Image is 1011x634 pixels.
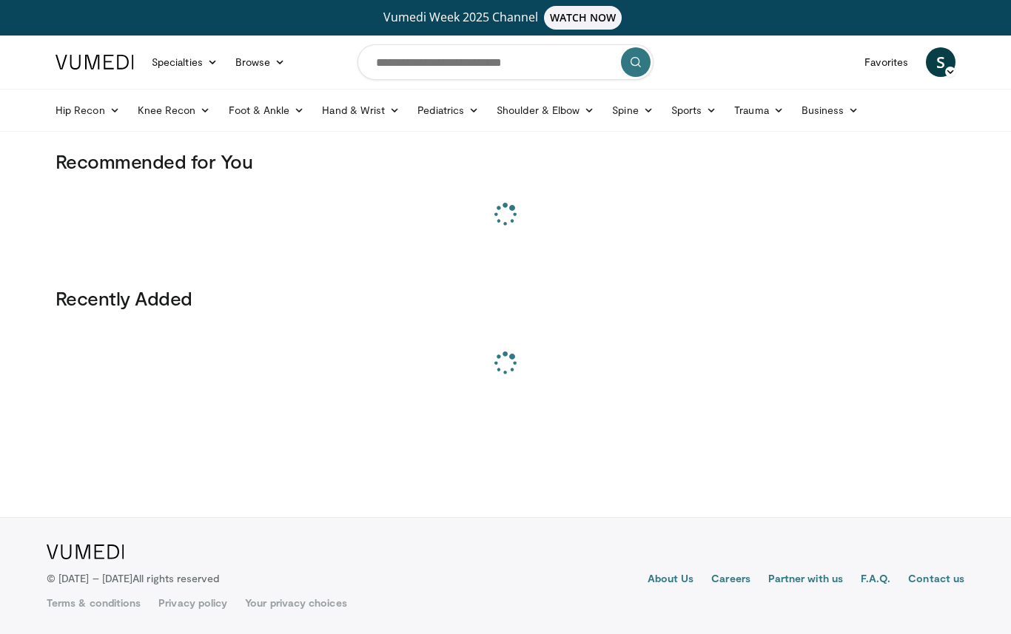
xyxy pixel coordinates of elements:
[47,571,220,586] p: © [DATE] – [DATE]
[56,149,955,173] h3: Recommended for You
[245,596,346,610] a: Your privacy choices
[544,6,622,30] span: WATCH NOW
[793,95,868,125] a: Business
[908,571,964,589] a: Contact us
[409,95,488,125] a: Pediatrics
[132,572,219,584] span: All rights reserved
[711,571,750,589] a: Careers
[47,596,141,610] a: Terms & conditions
[768,571,843,589] a: Partner with us
[58,6,953,30] a: Vumedi Week 2025 ChannelWATCH NOW
[926,47,955,77] a: S
[603,95,662,125] a: Spine
[725,95,793,125] a: Trauma
[56,55,134,70] img: VuMedi Logo
[662,95,726,125] a: Sports
[158,596,227,610] a: Privacy policy
[488,95,603,125] a: Shoulder & Elbow
[226,47,295,77] a: Browse
[56,286,955,310] h3: Recently Added
[357,44,654,80] input: Search topics, interventions
[856,47,917,77] a: Favorites
[143,47,226,77] a: Specialties
[47,544,124,559] img: VuMedi Logo
[220,95,314,125] a: Foot & Ankle
[313,95,409,125] a: Hand & Wrist
[861,571,890,589] a: F.A.Q.
[129,95,220,125] a: Knee Recon
[648,571,694,589] a: About Us
[47,95,129,125] a: Hip Recon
